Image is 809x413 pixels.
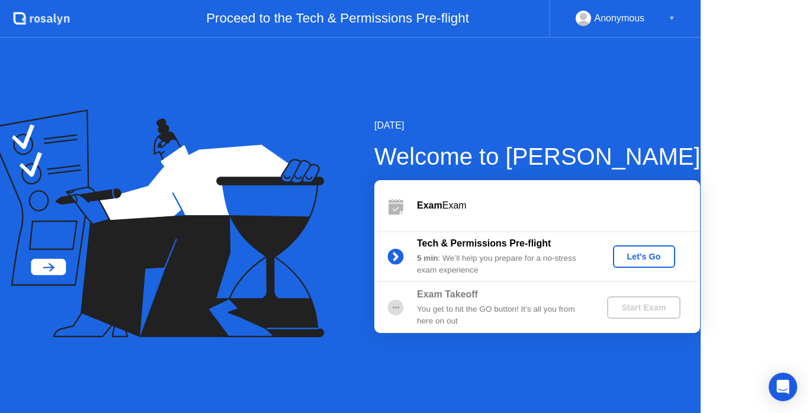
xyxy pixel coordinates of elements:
[769,373,797,401] div: Open Intercom Messenger
[417,289,478,299] b: Exam Takeoff
[618,252,670,261] div: Let's Go
[417,199,700,213] div: Exam
[595,11,645,26] div: Anonymous
[417,254,438,262] b: 5 min
[612,303,675,312] div: Start Exam
[607,296,680,319] button: Start Exam
[374,139,701,174] div: Welcome to [PERSON_NAME]
[417,200,442,210] b: Exam
[669,11,675,26] div: ▼
[417,303,588,328] div: You get to hit the GO button! It’s all you from here on out
[613,245,675,268] button: Let's Go
[374,119,701,133] div: [DATE]
[417,238,551,248] b: Tech & Permissions Pre-flight
[417,252,588,277] div: : We’ll help you prepare for a no-stress exam experience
